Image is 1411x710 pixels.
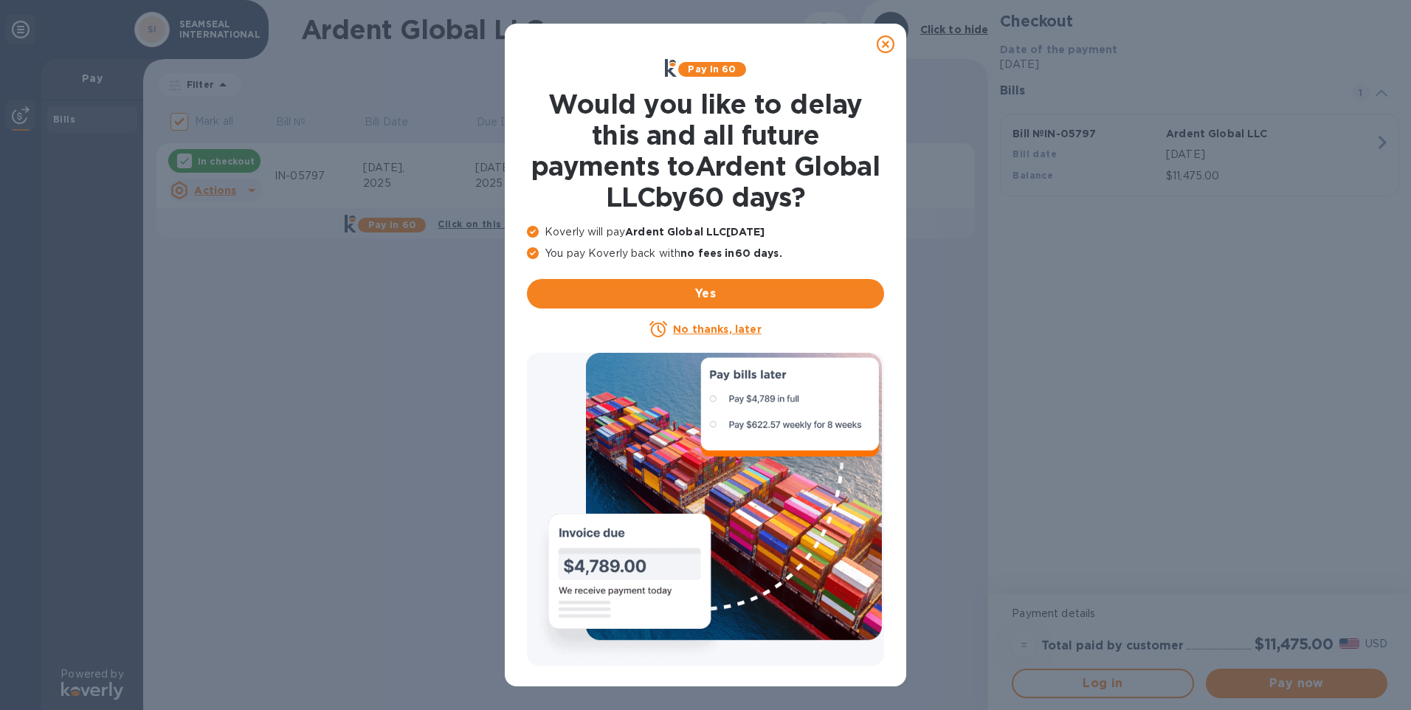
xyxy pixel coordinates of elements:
b: Pay in 60 [688,63,736,75]
p: You pay Koverly back with [527,246,884,261]
u: No thanks, later [673,323,761,335]
b: Ardent Global LLC [DATE] [625,226,765,238]
b: no fees in 60 days . [680,247,782,259]
span: Yes [539,285,872,303]
h1: Would you like to delay this and all future payments to Ardent Global LLC by 60 days ? [527,89,884,213]
button: Yes [527,279,884,309]
p: Koverly will pay [527,224,884,240]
